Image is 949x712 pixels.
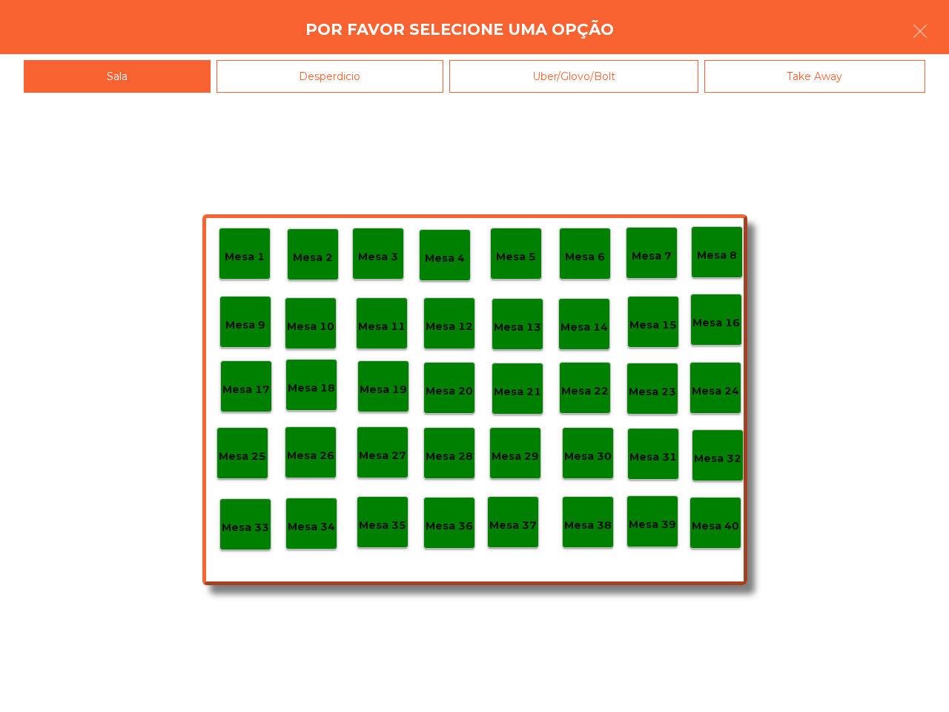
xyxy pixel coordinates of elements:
[225,317,265,334] p: Mesa 9
[219,448,266,465] p: Mesa 25
[561,319,608,336] p: Mesa 14
[358,318,406,335] p: Mesa 11
[629,516,676,533] p: Mesa 39
[692,314,740,332] p: Mesa 16
[496,248,536,266] p: Mesa 5
[225,248,265,266] p: Mesa 1
[697,247,737,264] p: Mesa 8
[216,60,444,93] div: Desperdicio
[565,248,605,266] p: Mesa 6
[489,517,537,534] p: Mesa 37
[564,517,612,534] p: Mesa 38
[287,318,334,335] p: Mesa 10
[359,517,406,534] p: Mesa 35
[492,448,539,465] p: Mesa 29
[287,447,334,464] p: Mesa 26
[692,518,739,535] p: Mesa 40
[293,249,333,266] p: Mesa 2
[426,383,473,400] p: Mesa 20
[360,381,407,398] p: Mesa 19
[449,60,698,93] div: Uber/Glovo/Bolt
[425,250,465,267] p: Mesa 4
[426,518,473,535] p: Mesa 36
[305,19,614,41] h4: Por favor selecione uma opção
[222,381,270,398] p: Mesa 17
[426,448,473,465] p: Mesa 28
[24,60,211,93] div: Sala
[358,248,398,266] p: Mesa 3
[426,318,473,335] p: Mesa 12
[494,383,541,400] p: Mesa 21
[629,449,677,466] p: Mesa 31
[692,383,739,400] p: Mesa 24
[359,447,406,464] p: Mesa 27
[288,380,335,397] p: Mesa 18
[704,60,926,93] div: Take Away
[629,383,676,400] p: Mesa 23
[561,383,609,400] p: Mesa 22
[222,519,269,536] p: Mesa 33
[288,518,335,535] p: Mesa 34
[694,450,741,467] p: Mesa 32
[564,448,612,465] p: Mesa 30
[629,317,677,334] p: Mesa 15
[494,319,541,336] p: Mesa 13
[632,248,672,265] p: Mesa 7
